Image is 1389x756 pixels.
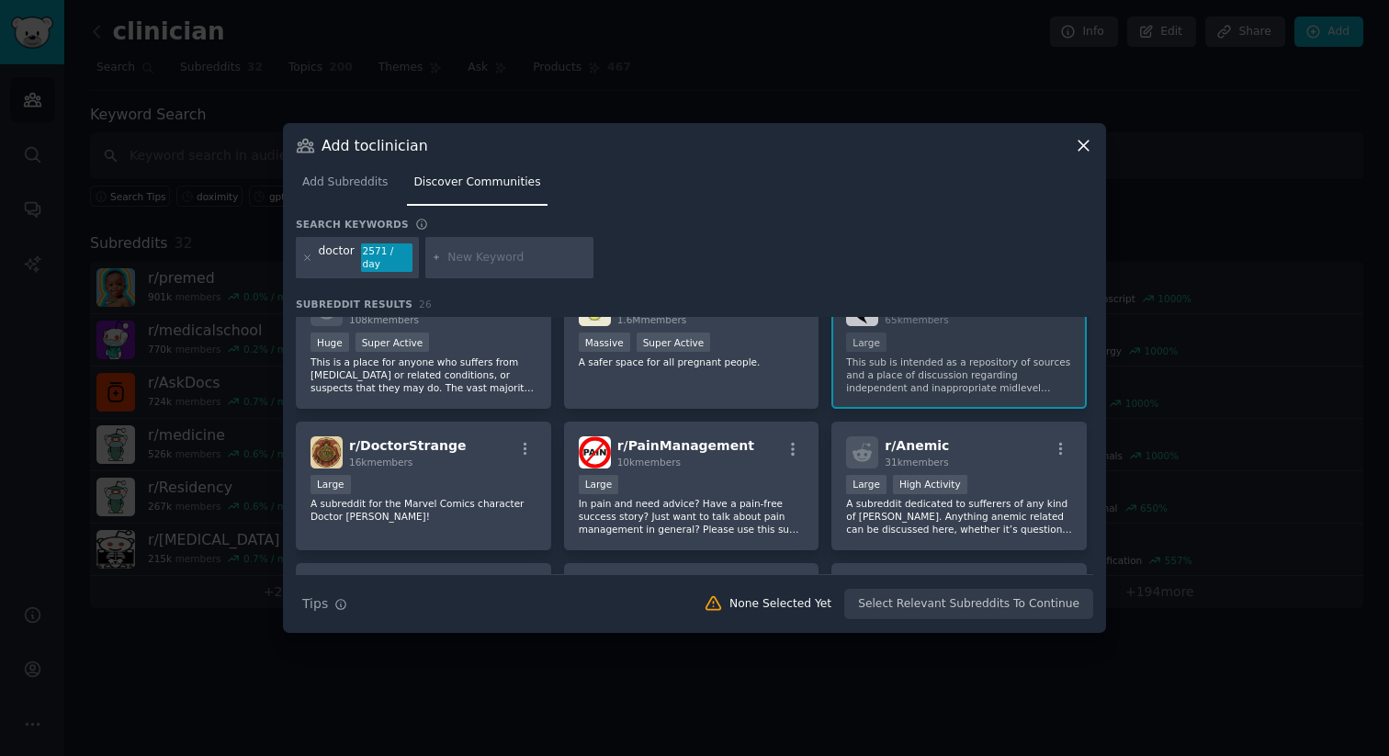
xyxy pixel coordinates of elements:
p: In pain and need advice? Have a pain-free success story? Just want to talk about pain management ... [579,497,805,536]
a: Discover Communities [407,168,547,206]
div: Large [579,475,619,494]
span: 26 [419,299,432,310]
div: Large [846,475,886,494]
div: 2571 / day [361,243,412,273]
div: Huge [311,333,349,352]
p: This is a place for anyone who suffers from [MEDICAL_DATA] or related conditions, or suspects tha... [311,355,536,394]
h3: Search keywords [296,218,409,231]
img: DoctorStrange [311,436,343,468]
span: 1.6M members [617,314,687,325]
button: Tips [296,588,354,620]
div: High Activity [893,475,967,494]
span: r/ DoctorStrange [349,438,466,453]
p: A subreddit for the Marvel Comics character Doctor [PERSON_NAME]! [311,497,536,523]
span: Discover Communities [413,175,540,191]
span: Add Subreddits [302,175,388,191]
div: Massive [579,333,630,352]
div: Large [311,475,351,494]
p: A subreddit dedicated to sufferers of any kind of [PERSON_NAME]. Anything anemic related can be d... [846,497,1072,536]
span: 108k members [349,314,419,325]
span: 31k members [885,457,948,468]
span: 10k members [617,457,681,468]
span: Subreddit Results [296,298,412,310]
span: 16k members [349,457,412,468]
div: Super Active [356,333,430,352]
span: r/ Anemic [885,438,949,453]
input: New Keyword [447,250,587,266]
div: None Selected Yet [729,596,831,613]
a: Add Subreddits [296,168,394,206]
img: PainManagement [579,436,611,468]
h3: Add to clinician [322,136,428,155]
div: doctor [319,243,355,273]
span: r/ PainManagement [617,438,754,453]
div: Super Active [637,333,711,352]
span: Tips [302,594,328,614]
p: A safer space for all pregnant people. [579,355,805,368]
